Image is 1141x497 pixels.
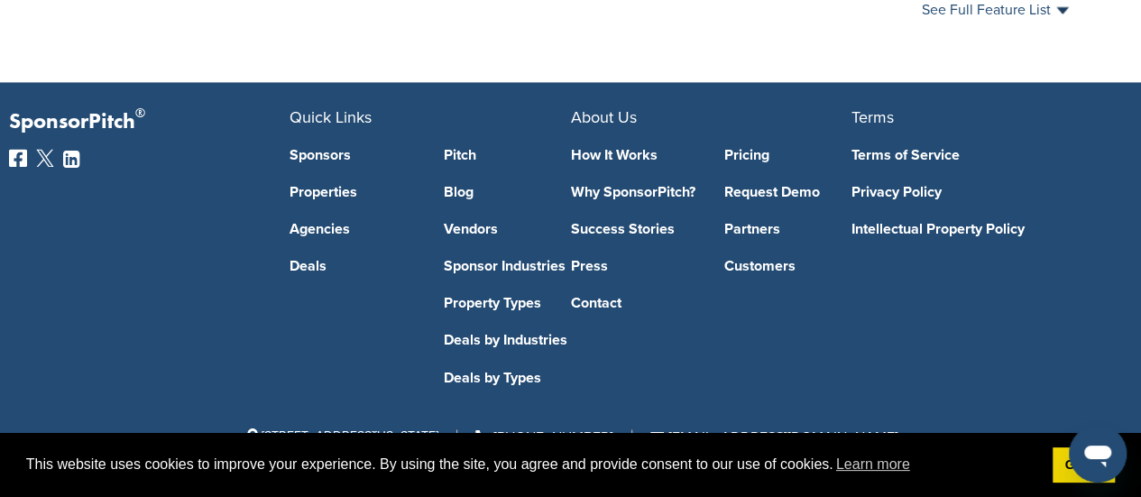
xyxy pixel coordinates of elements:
[9,109,290,135] p: SponsorPitch
[290,148,417,162] a: Sponsors
[290,222,417,236] a: Agencies
[571,222,698,236] a: Success Stories
[475,428,613,446] a: [PHONE_NUMBER]
[290,185,417,199] a: Properties
[26,451,1038,478] span: This website uses cookies to improve your experience. By using the site, you agree and provide co...
[290,107,372,127] span: Quick Links
[650,428,898,446] a: [EMAIL_ADDRESS][DOMAIN_NAME]
[833,451,913,478] a: learn more about cookies
[444,185,571,199] a: Blog
[851,148,1105,162] a: Terms of Service
[444,370,571,384] a: Deals by Types
[9,149,27,167] img: Facebook
[1053,447,1115,483] a: dismiss cookie message
[851,107,894,127] span: Terms
[571,296,698,310] a: Contact
[571,148,698,162] a: How It Works
[724,259,851,273] a: Customers
[851,222,1105,236] a: Intellectual Property Policy
[922,3,1069,17] a: See Full Feature List
[1069,425,1127,483] iframe: Button to launch messaging window
[444,148,571,162] a: Pitch
[36,149,54,167] img: Twitter
[571,259,698,273] a: Press
[244,428,438,443] span: [STREET_ADDRESS][US_STATE]
[724,148,851,162] a: Pricing
[571,107,637,127] span: About Us
[724,222,851,236] a: Partners
[444,259,571,273] a: Sponsor Industries
[724,185,851,199] a: Request Demo
[444,222,571,236] a: Vendors
[851,185,1105,199] a: Privacy Policy
[290,259,417,273] a: Deals
[444,333,571,347] a: Deals by Industries
[444,296,571,310] a: Property Types
[135,102,145,124] span: ®
[571,185,698,199] a: Why SponsorPitch?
